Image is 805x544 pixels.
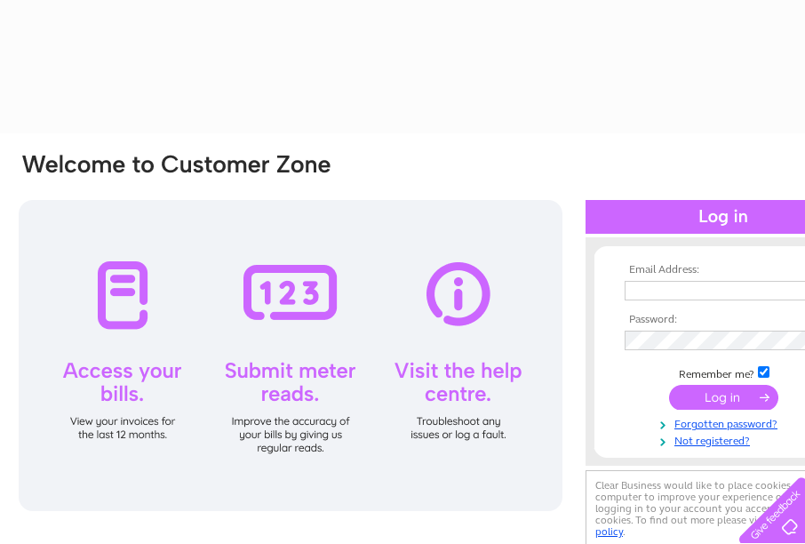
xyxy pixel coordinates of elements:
[669,385,778,410] input: Submit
